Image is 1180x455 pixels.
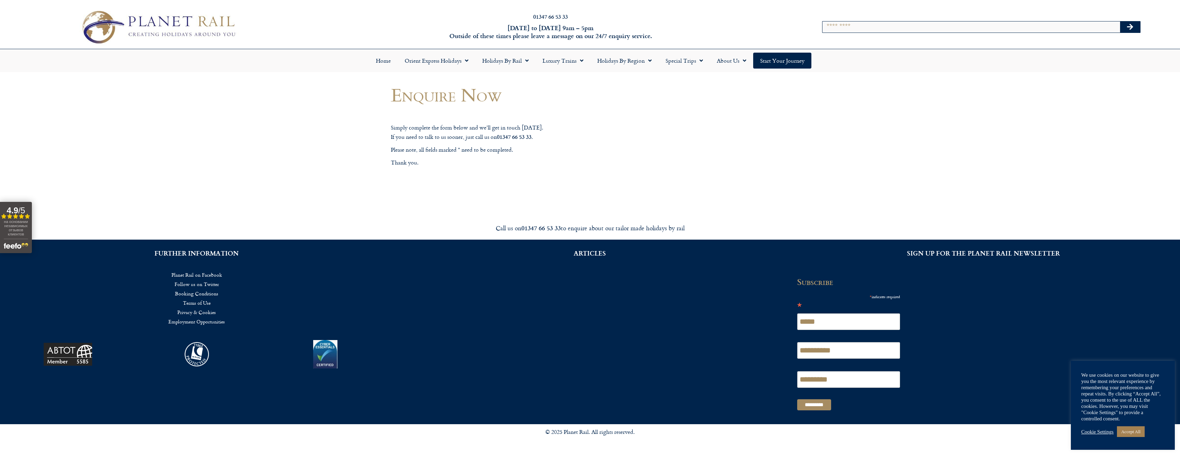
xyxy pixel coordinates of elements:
strong: 01347 66 53 33 [521,223,561,232]
a: Follow us on Twitter [10,279,383,289]
p: Thank you. [391,158,651,167]
a: Luxury Trains [536,53,590,69]
strong: 01347 66 53 33 [497,133,531,141]
a: Booking Conditions [10,289,383,298]
a: Privacy & Cookies [10,307,383,317]
a: Orient Express Holidays [398,53,475,69]
a: Holidays by Rail [475,53,536,69]
a: Holidays by Region [590,53,659,69]
a: Accept All [1117,426,1145,437]
nav: Menu [3,53,1177,69]
button: Search [1120,21,1140,33]
h2: Subscribe [797,277,905,287]
a: Planet Rail on Facebook [10,270,383,279]
nav: Menu [10,270,383,326]
a: Cookie Settings [1081,429,1113,435]
h1: Enquire Now [391,84,651,105]
h2: FURTHER INFORMATION [10,250,383,256]
p: Simply complete the form below and we’ll get in touch [DATE]. If you need to talk to us sooner, j... [391,123,651,141]
p: Please note, all fields marked * need to be completed. [391,145,651,154]
a: Employment Opportunities [10,317,383,326]
h2: ARTICLES [404,250,776,256]
div: Call us on to enquire about our tailor made holidays by rail [396,224,784,232]
a: Start your Journey [753,53,811,69]
h2: SIGN UP FOR THE PLANET RAIL NEWSLETTER [797,250,1170,256]
a: Terms of Use [10,298,383,307]
a: Special Trips [659,53,710,69]
img: Planet Rail Train Holidays Logo [76,7,239,47]
div: We use cookies on our website to give you the most relevant experience by remembering your prefer... [1081,372,1164,422]
div: indicates required [797,292,900,301]
a: About Us [710,53,753,69]
a: Home [369,53,398,69]
a: 01347 66 53 33 [533,12,568,20]
h6: [DATE] to [DATE] 9am – 5pm Outside of these times please leave a message on our 24/7 enquiry serv... [316,24,785,40]
p: © 2025 Planet Rail. All rights reserved. [393,428,787,437]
